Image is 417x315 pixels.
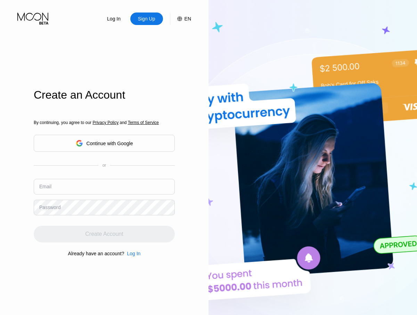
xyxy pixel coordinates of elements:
div: Continue with Google [87,141,133,146]
span: and [118,120,128,125]
div: Continue with Google [34,135,175,152]
div: Log In [106,15,121,22]
div: or [103,163,106,168]
div: EN [185,16,191,22]
div: Log In [127,251,140,256]
div: EN [170,13,191,25]
div: Email [39,184,51,189]
div: Create an Account [34,89,175,101]
div: Sign Up [130,13,163,25]
div: Password [39,205,60,210]
div: Log In [98,13,130,25]
span: Privacy Policy [92,120,118,125]
div: Log In [124,251,140,256]
div: Sign Up [137,15,156,22]
div: By continuing, you agree to our [34,120,175,125]
span: Terms of Service [128,120,159,125]
div: Already have an account? [68,251,124,256]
